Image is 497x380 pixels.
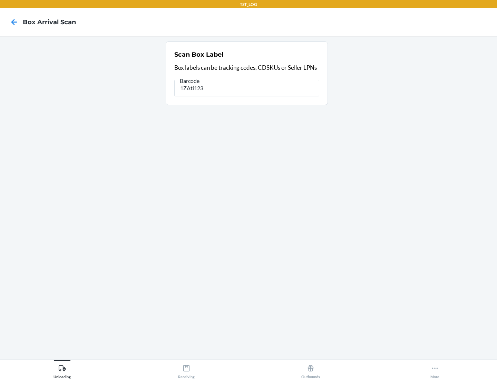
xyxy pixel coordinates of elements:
[124,360,248,379] button: Receiving
[178,362,195,379] div: Receiving
[373,360,497,379] button: More
[430,362,439,379] div: More
[174,50,223,59] h2: Scan Box Label
[53,362,71,379] div: Unloading
[174,63,319,72] p: Box labels can be tracking codes, CDSKUs or Seller LPNs
[179,77,201,84] span: Barcode
[23,18,76,27] h4: Box Arrival Scan
[248,360,373,379] button: Outbounds
[174,80,319,96] input: Barcode
[301,362,320,379] div: Outbounds
[240,1,257,8] p: TST_LOG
